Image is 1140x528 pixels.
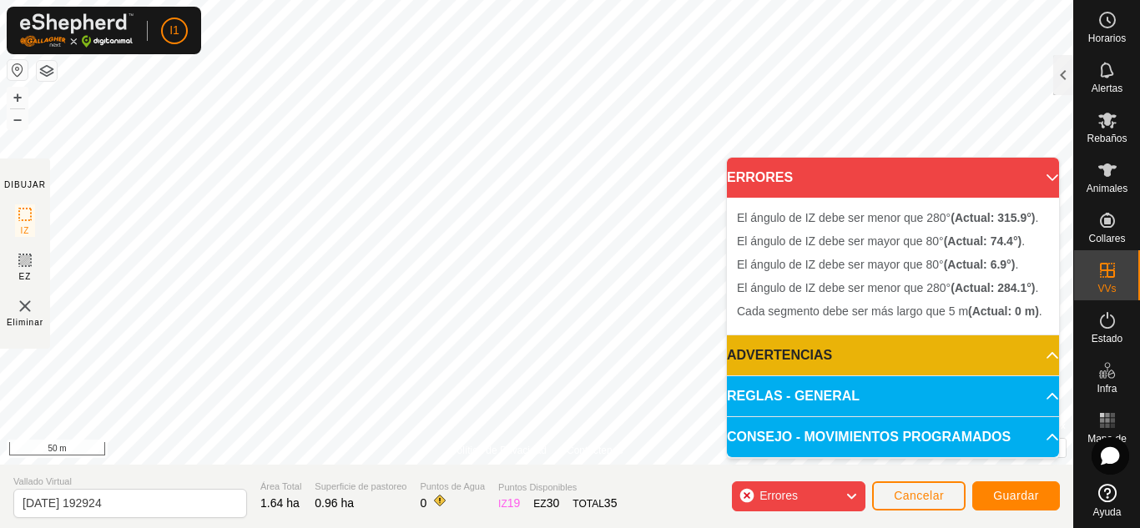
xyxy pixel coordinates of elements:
[20,13,134,48] img: Logo Gallagher
[1092,334,1122,344] span: Estado
[507,496,521,510] span: 19
[727,417,1059,457] p-accordion-header: CONSEJO - MOVIMIENTOS PROGRAMADOS
[944,234,1022,248] b: (Actual: 74.4°)
[972,481,1060,510] button: Guardar
[573,495,617,512] div: TOTAL
[968,304,1039,318] b: (Actual: 0 m)
[1097,384,1117,394] span: Infra
[1087,133,1127,143] span: Rebaños
[260,480,301,494] span: Área Total
[951,211,1035,224] b: (Actual: 315.9°)
[1087,184,1127,194] span: Animales
[727,335,1059,375] p-accordion-header: ADVERTENCIAS
[1097,284,1116,294] span: VVs
[169,22,179,39] span: I1
[498,480,617,495] span: Puntos Disponibles
[737,281,1038,294] span: El ángulo de IZ debe ser menor que 280° .
[727,345,832,365] span: ADVERTENCIAS
[727,427,1011,447] span: CONSEJO - MOVIMIENTOS PROGRAMADOS
[951,281,1035,294] b: (Actual: 284.1°)
[1093,507,1122,517] span: Ayuda
[21,224,30,237] span: IZ
[315,480,406,494] span: Superficie de pastoreo
[420,480,485,494] span: Puntos de Agua
[1092,83,1122,93] span: Alertas
[1074,477,1140,524] a: Ayuda
[451,443,547,458] a: Política de Privacidad
[944,258,1016,271] b: (Actual: 6.9°)
[604,496,618,510] span: 35
[737,304,1042,318] span: Cada segmento debe ser más largo que 5 m .
[727,376,1059,416] p-accordion-header: REGLAS - GENERAL
[8,109,28,129] button: –
[727,198,1059,334] p-accordion-content: ERRORES
[547,496,560,510] span: 30
[1088,33,1126,43] span: Horarios
[727,386,860,406] span: REGLAS - GENERAL
[567,443,623,458] a: Contáctenos
[1088,234,1125,244] span: Collares
[13,475,247,489] span: Vallado Virtual
[727,168,793,188] span: ERRORES
[8,60,28,80] button: Restablecer Mapa
[533,495,559,512] div: EZ
[260,496,300,510] span: 1.64 ha
[15,296,35,316] img: VV
[498,495,520,512] div: IZ
[7,316,43,329] span: Eliminar
[315,496,354,510] span: 0.96 ha
[872,481,966,510] button: Cancelar
[4,179,46,191] div: DIBUJAR
[894,489,944,502] span: Cancelar
[737,258,1018,271] span: El ángulo de IZ debe ser mayor que 80° .
[19,270,32,283] span: EZ
[737,234,1025,248] span: El ángulo de IZ debe ser mayor que 80° .
[420,496,426,510] span: 0
[737,211,1038,224] span: El ángulo de IZ debe ser menor que 280° .
[993,489,1039,502] span: Guardar
[1078,434,1136,454] span: Mapa de Calor
[759,489,798,502] span: Errores
[727,158,1059,198] p-accordion-header: ERRORES
[37,61,57,81] button: Capas del Mapa
[8,88,28,108] button: +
